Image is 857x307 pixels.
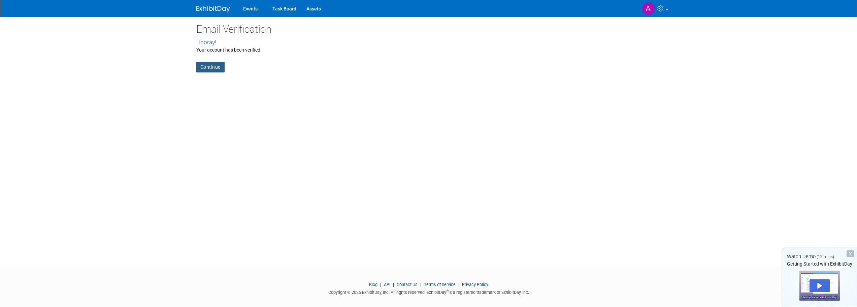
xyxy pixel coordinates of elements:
sup: ® [446,289,449,293]
div: Dismiss [847,250,854,257]
span: | [419,282,423,287]
a: Privacy Policy [462,282,488,287]
a: API [384,282,390,287]
div: Getting Started with ExhibitDay [782,260,857,267]
span: | [378,282,383,287]
a: Terms of Service [424,282,456,287]
span: (13 mins) [817,254,834,259]
span: | [457,282,461,287]
img: Avery O'Neal [642,2,655,15]
div: Hooray! [196,38,661,47]
div: Watch Demo [782,253,857,260]
div: Your account has been verified. [196,47,661,53]
h2: Email Verification [196,24,661,35]
span: | [391,282,396,287]
a: Blog [369,282,377,287]
img: ExhibitDay [196,6,230,12]
div: Play [810,279,830,292]
a: Continue [196,62,225,72]
a: Contact Us [397,282,418,287]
